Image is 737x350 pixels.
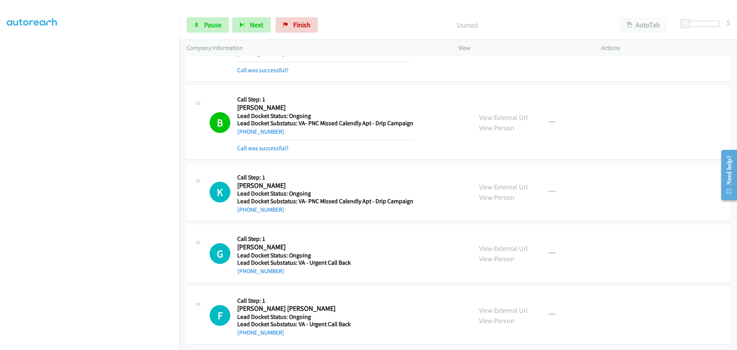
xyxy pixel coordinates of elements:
h2: [PERSON_NAME] [237,103,411,112]
h5: Lead Docket Substatus: VA - Urgent Call Back [237,259,411,267]
a: Call was successful? [237,144,289,152]
h5: Lead Docket Status: Ongoing [237,190,413,197]
button: AutoTab [620,17,667,33]
h5: Lead Docket Status: Ongoing [237,313,411,321]
p: Started [328,20,606,30]
div: The call is yet to be attempted [210,305,230,326]
h5: Lead Docket Status: Ongoing [237,112,413,120]
a: View Person [479,254,514,263]
h1: F [210,305,230,326]
h1: K [210,182,230,202]
a: View Person [479,123,514,132]
a: [PHONE_NUMBER] [237,128,284,135]
span: Finish [293,20,311,29]
a: Pause [187,17,229,33]
a: View Person [479,193,514,202]
div: The call is yet to be attempted [210,243,230,264]
h1: G [210,243,230,264]
iframe: Resource Center [715,144,737,206]
h5: Call Step: 1 [237,297,411,305]
a: [PHONE_NUMBER] [237,329,284,336]
h2: [PERSON_NAME] [237,181,411,190]
p: Actions [601,43,730,53]
a: Call was successful? [237,66,289,74]
a: [PHONE_NUMBER] [237,206,284,213]
a: [PHONE_NUMBER] [237,267,284,275]
h5: Lead Docket Status: Ongoing [237,252,411,259]
h5: Lead Docket Substatus: VA- PNC Missed Calendly Apt - Drip Campaign [237,119,413,127]
h2: [PERSON_NAME] [PERSON_NAME] [237,304,411,313]
h5: Call Step: 1 [237,235,411,243]
span: Next [250,20,263,29]
h5: Lead Docket Substatus: VA - Urgent Call Back [237,320,411,328]
div: 5 [727,17,730,28]
p: Company Information [187,43,445,53]
h5: Call Step: 1 [237,174,413,181]
a: View External Url [479,306,528,315]
a: View Person [479,316,514,325]
h5: Lead Docket Substatus: VA- PNC Missed Calendly Apt - Drip Campaign [237,197,413,205]
h1: B [210,112,230,133]
a: View External Url [479,113,528,122]
div: The call is yet to be attempted [210,182,230,202]
h2: [PERSON_NAME] [237,243,411,252]
div: Delay between calls (in seconds) [684,21,720,27]
h5: Call Step: 1 [237,96,413,103]
p: View [458,43,587,53]
span: Pause [204,20,221,29]
a: Finish [276,17,318,33]
button: Next [232,17,271,33]
a: View External Url [479,182,528,191]
a: View External Url [479,244,528,253]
